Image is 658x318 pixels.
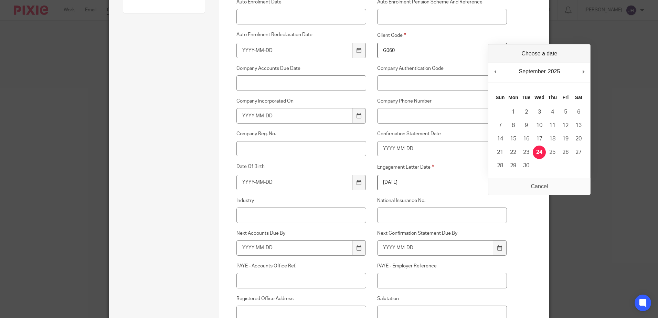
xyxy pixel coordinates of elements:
input: YYYY-MM-DD [236,240,353,256]
label: Company Incorporated On [236,98,367,105]
label: Company Accounts Due Date [236,65,367,72]
label: Client Code [377,31,507,39]
button: 25 [546,146,559,159]
label: Company Reg. No. [236,130,367,137]
button: 1 [507,105,520,119]
label: Date Of Birth [236,163,367,171]
input: YYYY-MM-DD [236,43,353,58]
div: September [518,66,547,77]
button: 26 [559,146,572,159]
button: Previous Month [492,66,499,77]
button: 28 [493,159,507,172]
label: Registered Office Address [236,295,367,302]
abbr: Saturday [575,95,583,100]
input: YYYY-MM-DD [377,240,493,256]
label: Auto Enrolment Redeclaration Date [236,31,367,39]
button: 19 [559,132,572,146]
abbr: Monday [508,95,518,100]
button: 4 [546,105,559,119]
button: Next Month [580,66,587,77]
input: YYYY-MM-DD [377,141,493,157]
button: 5 [559,105,572,119]
label: Confirmation Statement Date [377,130,507,137]
button: 27 [572,146,585,159]
button: 24 [533,146,546,159]
button: 8 [507,119,520,132]
label: Company Phone Number [377,98,507,105]
button: 6 [572,105,585,119]
abbr: Wednesday [534,95,544,100]
button: 23 [520,146,533,159]
label: Salutation [377,295,507,302]
button: 17 [533,132,546,146]
abbr: Sunday [496,95,505,100]
label: PAYE - Employer Reference [377,263,507,269]
button: 9 [520,119,533,132]
button: 13 [572,119,585,132]
button: 14 [493,132,507,146]
label: PAYE - Accounts Office Ref. [236,263,367,269]
button: 3 [533,105,546,119]
button: 21 [493,146,507,159]
button: 18 [546,132,559,146]
button: 10 [533,119,546,132]
label: Next Confirmation Statement Due By [377,230,507,237]
label: National Insurance No. [377,197,507,204]
button: 16 [520,132,533,146]
button: 11 [546,119,559,132]
div: 2025 [547,66,561,77]
label: Industry [236,197,367,204]
label: Next Accounts Due By [236,230,367,237]
abbr: Friday [563,95,569,100]
button: 15 [507,132,520,146]
button: 12 [559,119,572,132]
label: Engagement Letter Date [377,163,507,171]
button: 29 [507,159,520,172]
input: YYYY-MM-DD [236,175,353,190]
button: 20 [572,132,585,146]
abbr: Thursday [548,95,557,100]
button: 22 [507,146,520,159]
input: YYYY-MM-DD [236,108,353,124]
button: 2 [520,105,533,119]
input: Use the arrow keys to pick a date [377,175,493,190]
button: 30 [520,159,533,172]
abbr: Tuesday [522,95,531,100]
button: 7 [493,119,507,132]
label: Company Authentication Code [377,65,507,72]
